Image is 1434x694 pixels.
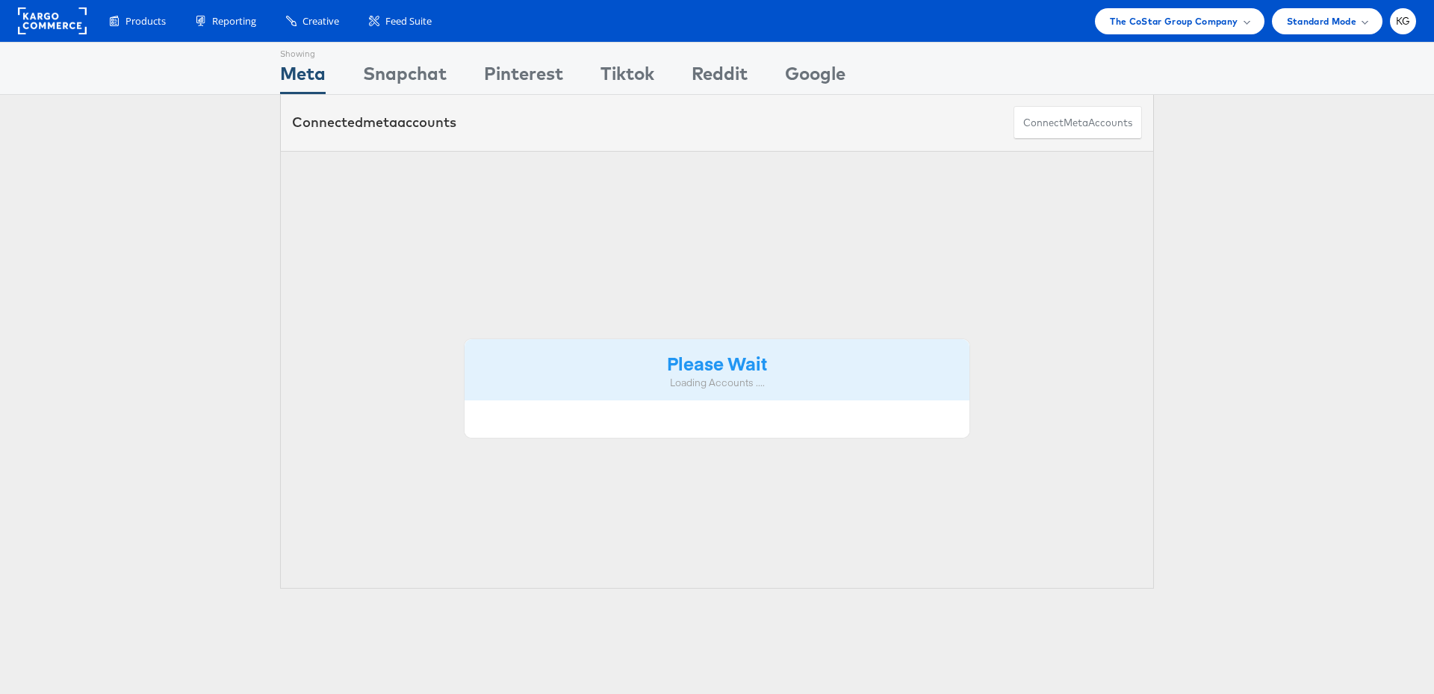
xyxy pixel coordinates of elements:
[280,43,326,61] div: Showing
[1110,13,1238,29] span: The CoStar Group Company
[1396,16,1411,26] span: KG
[302,14,339,28] span: Creative
[280,61,326,94] div: Meta
[292,113,456,132] div: Connected accounts
[692,61,748,94] div: Reddit
[125,14,166,28] span: Products
[785,61,845,94] div: Google
[1064,116,1088,130] span: meta
[667,350,767,375] strong: Please Wait
[385,14,432,28] span: Feed Suite
[1014,106,1142,140] button: ConnectmetaAccounts
[212,14,256,28] span: Reporting
[600,61,654,94] div: Tiktok
[476,376,958,390] div: Loading Accounts ....
[363,61,447,94] div: Snapchat
[1287,13,1356,29] span: Standard Mode
[484,61,563,94] div: Pinterest
[363,114,397,131] span: meta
